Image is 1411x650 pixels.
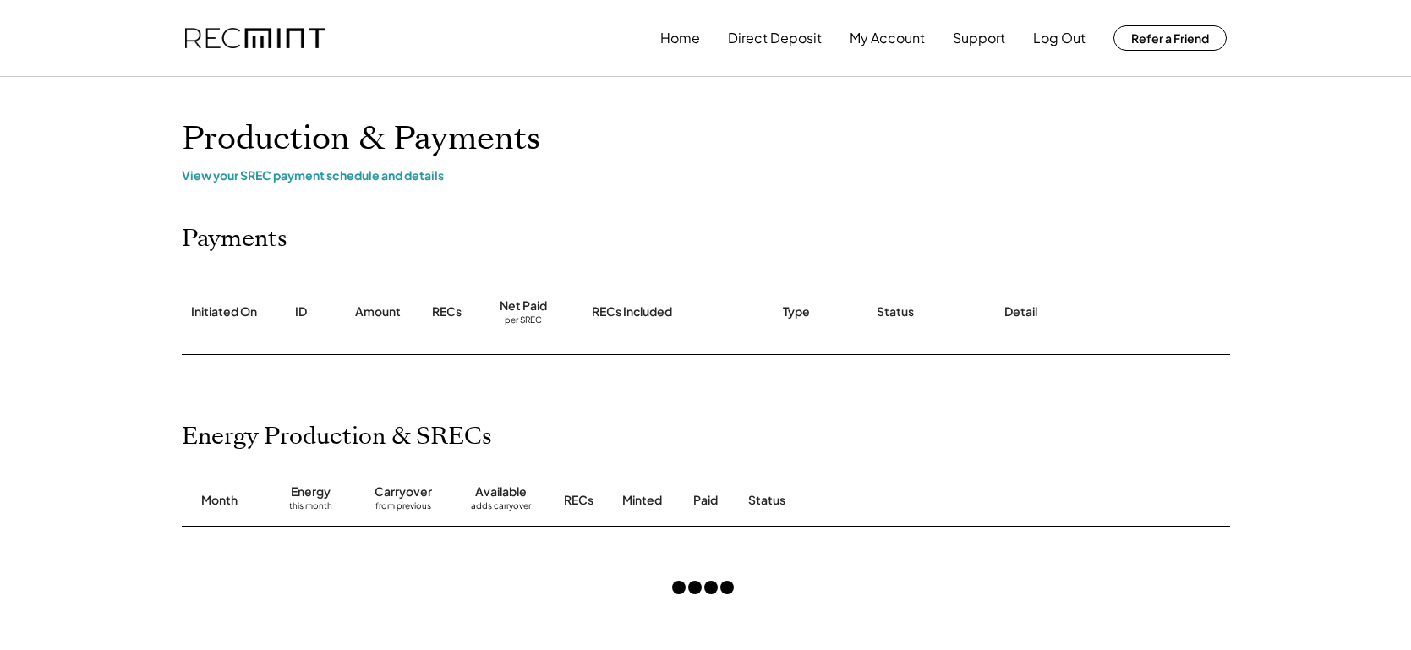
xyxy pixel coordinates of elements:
[622,492,662,509] div: Minted
[475,483,527,500] div: Available
[564,492,593,509] div: RECs
[201,492,238,509] div: Month
[1113,25,1227,51] button: Refer a Friend
[182,225,287,254] h2: Payments
[185,28,325,49] img: recmint-logotype%403x.png
[728,21,822,55] button: Direct Deposit
[505,314,542,327] div: per SREC
[291,483,331,500] div: Energy
[850,21,925,55] button: My Account
[1033,21,1086,55] button: Log Out
[182,119,1230,159] h1: Production & Payments
[693,492,718,509] div: Paid
[182,167,1230,183] div: View your SREC payment schedule and details
[375,500,431,517] div: from previous
[592,303,672,320] div: RECs Included
[289,500,332,517] div: this month
[877,303,914,320] div: Status
[191,303,257,320] div: Initiated On
[471,500,531,517] div: adds carryover
[953,21,1005,55] button: Support
[1004,303,1037,320] div: Detail
[783,303,810,320] div: Type
[660,21,700,55] button: Home
[375,483,432,500] div: Carryover
[432,303,462,320] div: RECs
[295,303,307,320] div: ID
[182,423,492,451] h2: Energy Production & SRECs
[500,298,547,314] div: Net Paid
[748,492,1036,509] div: Status
[355,303,401,320] div: Amount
